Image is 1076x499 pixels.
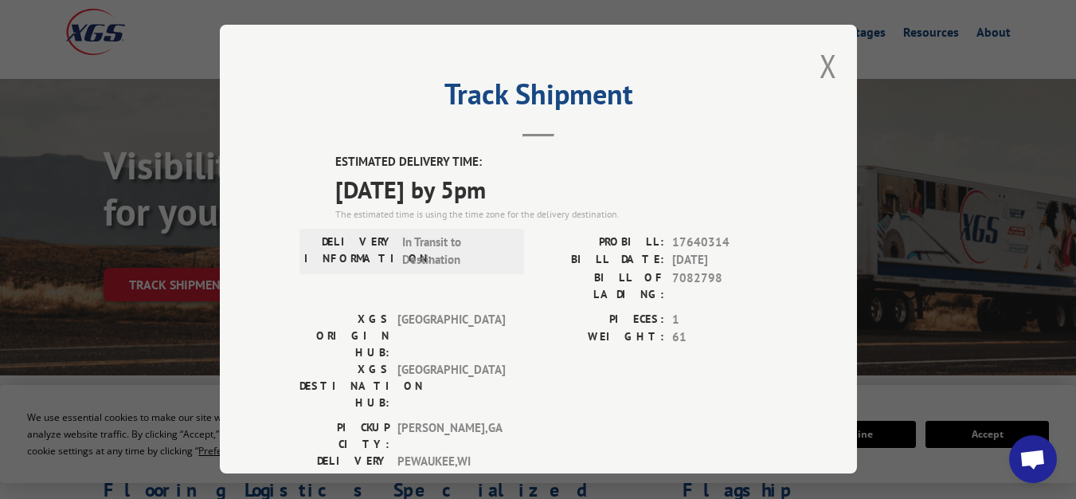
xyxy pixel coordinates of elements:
[672,311,777,329] span: 1
[299,83,777,113] h2: Track Shipment
[672,328,777,347] span: 61
[397,361,505,411] span: [GEOGRAPHIC_DATA]
[299,311,389,361] label: XGS ORIGIN HUB:
[397,453,505,486] span: PEWAUKEE , WI
[820,45,837,87] button: Close modal
[335,171,777,207] span: [DATE] by 5pm
[672,251,777,269] span: [DATE]
[335,207,777,222] div: The estimated time is using the time zone for the delivery destination.
[299,453,389,486] label: DELIVERY CITY:
[538,269,664,303] label: BILL OF LADING:
[538,328,664,347] label: WEIGHT:
[538,251,664,269] label: BILL DATE:
[299,419,389,453] label: PICKUP CITY:
[397,311,505,361] span: [GEOGRAPHIC_DATA]
[538,234,664,252] label: PROBILL:
[1009,435,1057,483] div: Open chat
[538,311,664,329] label: PIECES:
[304,234,394,269] label: DELIVERY INFORMATION:
[397,419,505,453] span: [PERSON_NAME] , GA
[402,234,510,269] span: In Transit to Destination
[672,234,777,252] span: 17640314
[299,361,389,411] label: XGS DESTINATION HUB:
[672,269,777,303] span: 7082798
[335,153,777,171] label: ESTIMATED DELIVERY TIME:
